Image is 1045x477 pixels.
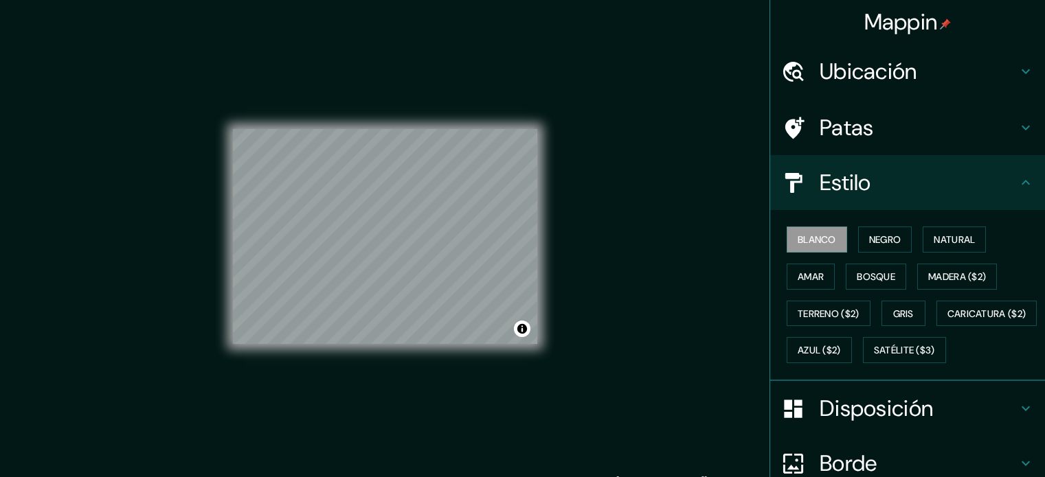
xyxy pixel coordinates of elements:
font: Madera ($2) [928,270,986,283]
button: Bosque [846,264,906,290]
button: Gris [881,301,925,327]
font: Azul ($2) [798,345,841,357]
canvas: Mapa [233,129,537,344]
font: Blanco [798,233,836,246]
button: Amar [787,264,835,290]
button: Madera ($2) [917,264,997,290]
button: Caricatura ($2) [936,301,1037,327]
font: Bosque [857,270,895,283]
div: Estilo [770,155,1045,210]
font: Negro [869,233,901,246]
button: Activar o desactivar atribución [514,321,530,337]
button: Terreno ($2) [787,301,870,327]
button: Natural [923,226,986,253]
button: Satélite ($3) [863,337,946,363]
button: Negro [858,226,912,253]
div: Ubicación [770,44,1045,99]
font: Mappin [864,8,938,36]
font: Amar [798,270,824,283]
font: Caricatura ($2) [947,307,1026,320]
font: Terreno ($2) [798,307,859,320]
font: Patas [820,113,874,142]
font: Estilo [820,168,871,197]
div: Patas [770,100,1045,155]
font: Natural [934,233,975,246]
font: Gris [893,307,914,320]
button: Blanco [787,226,847,253]
font: Satélite ($3) [874,345,935,357]
iframe: Lanzador de widgets de ayuda [923,423,1030,462]
img: pin-icon.png [940,19,951,30]
div: Disposición [770,381,1045,436]
font: Ubicación [820,57,917,86]
font: Disposición [820,394,933,423]
button: Azul ($2) [787,337,852,363]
